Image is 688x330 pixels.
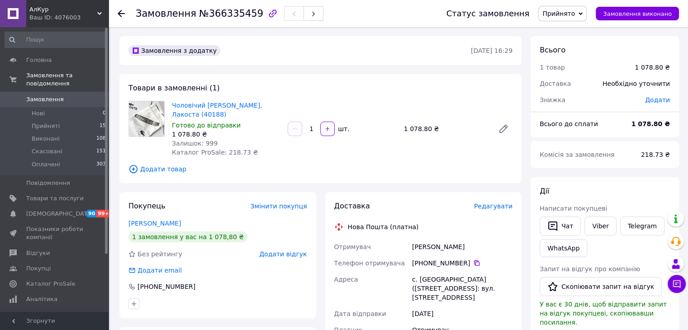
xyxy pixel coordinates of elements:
[540,265,640,273] span: Запит на відгук про компанію
[474,203,512,210] span: Редагувати
[5,32,107,48] input: Пошук
[172,102,262,118] a: Чоловічий [PERSON_NAME], Лакоста (40188)
[137,282,196,291] div: [PHONE_NUMBER]
[540,277,662,296] button: Скопіювати запит на відгук
[540,120,598,127] span: Всього до сплати
[96,160,106,169] span: 303
[128,266,183,275] div: Додати email
[129,101,164,137] img: Чоловічий фірмовий браслет Lacoste, Лакоста (40188)
[26,56,52,64] span: Головна
[540,46,565,54] span: Всього
[259,250,307,258] span: Додати відгук
[32,135,60,143] span: Виконані
[631,120,670,127] b: 1 078.80 ₴
[334,259,405,267] span: Телефон отримувача
[346,222,421,231] div: Нова Пошта (платна)
[26,179,70,187] span: Повідомлення
[334,243,371,250] span: Отримувач
[668,275,686,293] button: Чат з покупцем
[86,210,96,217] span: 90
[410,271,514,306] div: с. [GEOGRAPHIC_DATA] ([STREET_ADDRESS]: вул. [STREET_ADDRESS]
[100,122,106,130] span: 15
[334,202,370,210] span: Доставка
[26,210,93,218] span: [DEMOGRAPHIC_DATA]
[542,10,575,17] span: Прийнято
[620,217,664,236] a: Telegram
[26,295,57,303] span: Аналітика
[540,301,667,326] span: У вас є 30 днів, щоб відправити запит на відгук покупцеві, скопіювавши посилання.
[172,122,241,129] span: Готово до відправки
[29,5,97,14] span: АлКур
[172,140,218,147] span: Залишок: 999
[128,164,512,174] span: Додати товар
[336,124,350,133] div: шт.
[32,160,60,169] span: Оплачені
[26,264,51,273] span: Покупці
[32,122,60,130] span: Прийняті
[540,187,549,195] span: Дії
[596,7,679,20] button: Замовлення виконано
[251,203,307,210] span: Змінити покупця
[26,95,64,104] span: Замовлення
[597,74,675,94] div: Необхідно уточнити
[128,220,181,227] a: [PERSON_NAME]
[334,310,386,317] span: Дата відправки
[26,71,109,88] span: Замовлення та повідомлення
[641,151,670,158] span: 218.73 ₴
[412,259,512,268] div: [PHONE_NUMBER]
[410,306,514,322] div: [DATE]
[138,250,182,258] span: Без рейтингу
[446,9,530,18] div: Статус замовлення
[26,249,50,257] span: Відгуки
[96,135,106,143] span: 108
[26,280,75,288] span: Каталог ProSale
[540,96,565,104] span: Знижка
[645,96,670,104] span: Додати
[603,10,672,17] span: Замовлення виконано
[29,14,109,22] div: Ваш ID: 4076003
[172,130,280,139] div: 1 078.80 ₴
[334,276,358,283] span: Адреса
[635,63,670,72] div: 1 078.80 ₴
[471,47,512,54] time: [DATE] 16:29
[584,217,616,236] a: Viber
[118,9,125,18] div: Повернутися назад
[128,84,220,92] span: Товари в замовленні (1)
[96,210,111,217] span: 99+
[136,8,196,19] span: Замовлення
[137,266,183,275] div: Додати email
[26,194,84,203] span: Товари та послуги
[103,109,106,118] span: 0
[32,109,45,118] span: Нові
[540,205,607,212] span: Написати покупцеві
[26,225,84,241] span: Показники роботи компанії
[540,64,565,71] span: 1 товар
[540,239,587,257] a: WhatsApp
[400,123,491,135] div: 1 078.80 ₴
[172,149,258,156] span: Каталог ProSale: 218.73 ₴
[128,231,247,242] div: 1 замовлення у вас на 1 078,80 ₴
[540,217,581,236] button: Чат
[410,239,514,255] div: [PERSON_NAME]
[26,311,84,327] span: Управління сайтом
[32,147,62,156] span: Скасовані
[540,151,615,158] span: Комісія за замовлення
[128,45,220,56] div: Замовлення з додатку
[199,8,263,19] span: №366335459
[540,80,571,87] span: Доставка
[494,120,512,138] a: Редагувати
[96,147,106,156] span: 151
[128,202,166,210] span: Покупець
